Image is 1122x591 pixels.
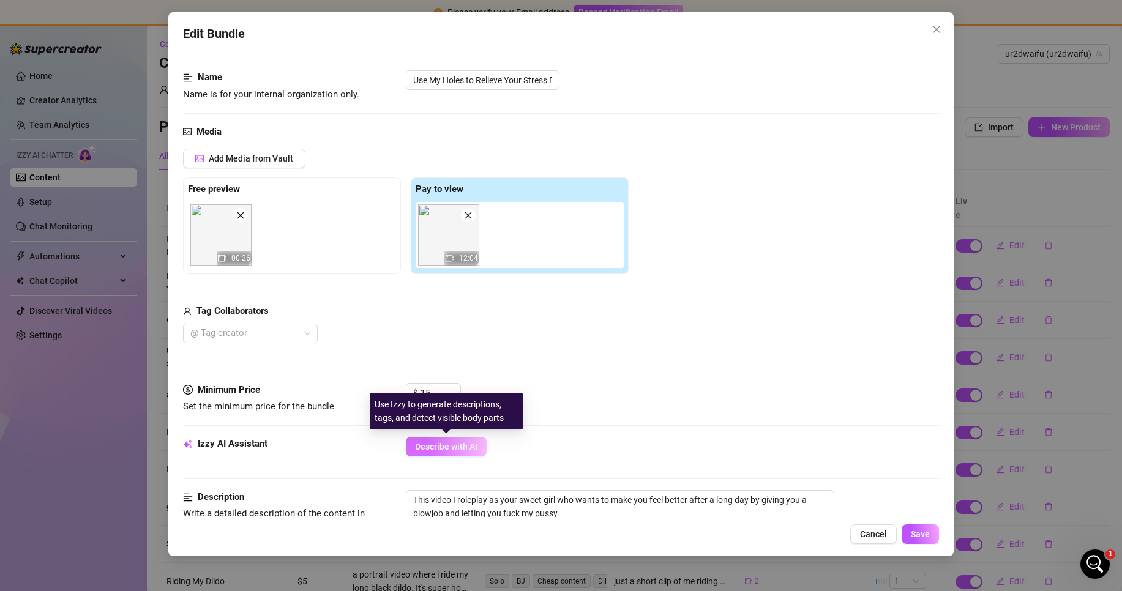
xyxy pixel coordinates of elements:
[1105,549,1115,559] span: 1
[183,508,365,576] span: Write a detailed description of the content in a few sentences. Avoid vague or implied descriptio...
[183,383,193,398] span: dollar
[932,24,941,34] span: close
[860,529,887,539] span: Cancel
[446,254,454,262] span: video-camera
[198,384,260,395] strong: Minimum Price
[183,89,359,100] span: Name is for your internal organization only.
[911,529,930,539] span: Save
[183,490,193,505] span: align-left
[183,149,305,168] button: Add Media from Vault
[370,393,523,429] div: Use Izzy to generate descriptions, tags, and detect visible body parts
[190,204,252,266] img: media
[464,211,473,220] span: close
[196,126,222,137] strong: Media
[418,204,479,266] div: 12:04
[231,254,250,262] span: 00:26
[183,24,245,43] span: Edit Bundle
[183,70,193,85] span: align-left
[183,401,334,412] span: Set the minimum price for the bundle
[406,437,487,456] button: Describe with AI
[902,524,939,544] button: Save
[198,491,244,502] strong: Description
[188,184,240,195] strong: Free preview
[198,72,222,83] strong: Name
[927,20,946,39] button: Close
[1080,549,1110,579] iframe: Intercom live chat
[415,442,477,452] span: Describe with AI
[406,491,834,522] textarea: This video I roleplay as your sweet girl who wants to make you feel better after a long day by gi...
[198,438,267,449] strong: Izzy AI Assistant
[196,305,269,316] strong: Tag Collaborators
[209,154,293,163] span: Add Media from Vault
[183,304,192,319] span: user
[418,204,479,266] img: media
[195,154,204,163] span: picture
[927,24,946,34] span: Close
[406,70,559,90] input: Enter a name
[190,204,252,266] div: 00:26
[459,254,478,262] span: 12:04
[218,254,226,262] span: video-camera
[850,524,897,544] button: Cancel
[416,184,463,195] strong: Pay to view
[183,125,192,139] span: picture
[236,211,245,220] span: close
